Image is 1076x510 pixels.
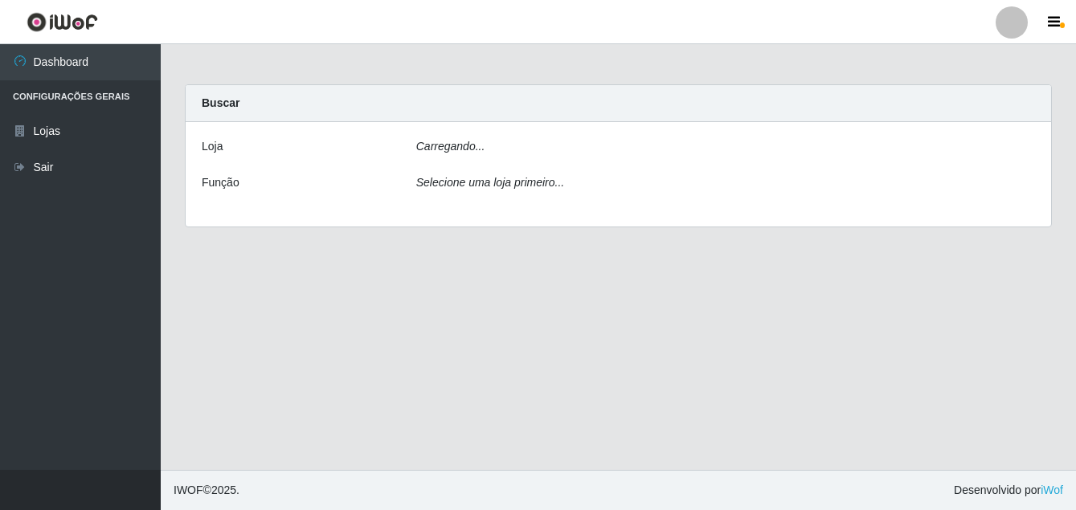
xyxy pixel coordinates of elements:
[416,176,564,189] i: Selecione uma loja primeiro...
[174,482,239,499] span: © 2025 .
[27,12,98,32] img: CoreUI Logo
[202,174,239,191] label: Função
[1041,483,1063,496] a: iWof
[202,96,239,109] strong: Buscar
[174,483,203,496] span: IWOF
[416,140,485,153] i: Carregando...
[202,138,223,155] label: Loja
[954,482,1063,499] span: Desenvolvido por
